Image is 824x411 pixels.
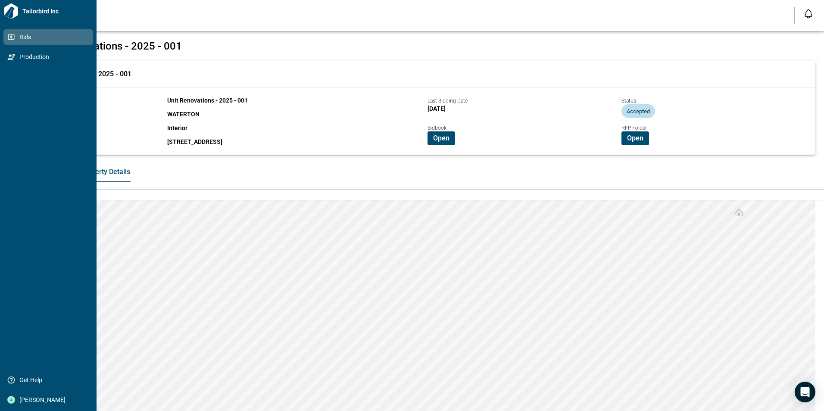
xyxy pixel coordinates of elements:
button: Open [621,131,649,145]
span: Tailorbird Inc [19,7,93,16]
button: Open notification feed [802,7,815,21]
button: Open [428,131,455,145]
span: Bidbook [428,125,446,131]
span: Open [627,134,643,143]
span: Production [15,53,85,61]
span: Bids [15,33,85,41]
a: Bids [3,29,93,45]
div: base tabs [22,162,824,182]
span: RFP Folder [621,125,647,131]
span: Unit Renovations - 2025 - 001 [44,40,182,52]
span: [DATE] [428,105,446,112]
span: WATERTON [167,111,200,118]
a: Open [428,134,455,142]
div: Open Intercom Messenger [795,382,815,402]
span: Unit Renovations - 2025 - 001 [167,97,248,104]
span: Property Details [81,168,130,176]
span: Interior [167,125,187,131]
span: Open [433,134,449,143]
span: Get Help [15,376,85,384]
span: [PERSON_NAME] [15,395,85,404]
a: Open [621,134,649,142]
span: Status [621,98,636,104]
a: Production [3,49,93,65]
span: Last Bidding Date [428,98,468,104]
span: [STREET_ADDRESS] [167,138,222,145]
span: Accepted [621,108,655,115]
